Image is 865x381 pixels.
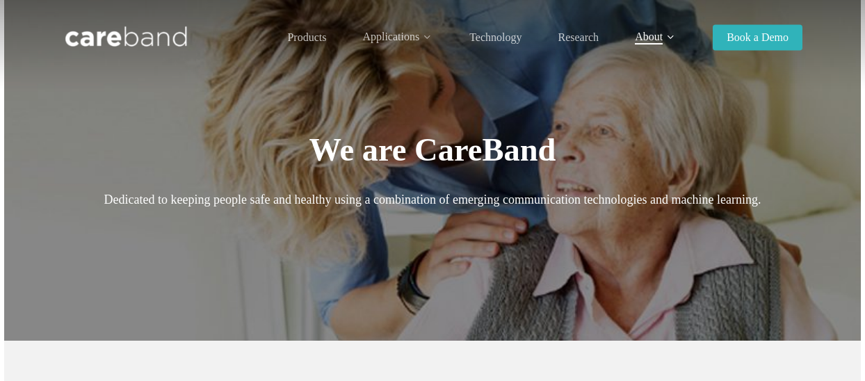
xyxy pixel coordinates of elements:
span: Technology [469,31,522,43]
span: Products [287,31,326,43]
a: Applications [362,31,433,43]
span: Applications [362,31,419,42]
a: Research [558,32,599,43]
a: About [635,31,677,43]
span: About [635,31,663,42]
span: Research [558,31,599,43]
span: Book a Demo [727,31,789,43]
h1: We are CareBand [63,130,802,170]
a: Products [287,32,326,43]
a: Book a Demo [713,32,802,43]
a: Technology [469,32,522,43]
p: Dedicated to keeping people safe and healthy using a combination of emerging communication techno... [63,188,802,211]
